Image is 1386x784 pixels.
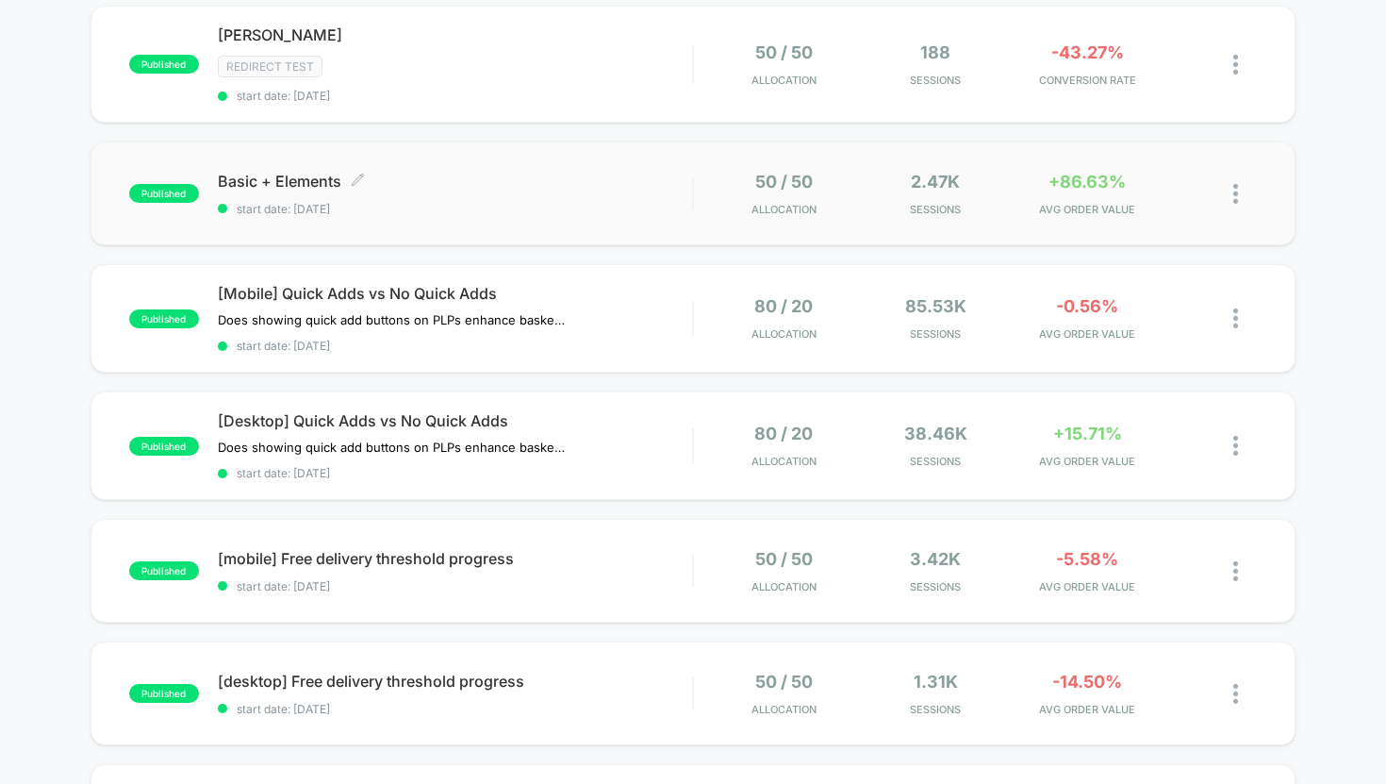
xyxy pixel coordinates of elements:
span: 80 / 20 [754,296,813,316]
span: Does showing quick add buttons on PLPs enhance basket values or conversely compromise CR [218,312,568,327]
span: [Mobile] Quick Adds vs No Quick Adds [218,284,693,303]
span: Sessions [865,74,1007,87]
span: published [129,55,199,74]
span: start date: [DATE] [218,702,693,716]
span: Basic + Elements [218,172,693,191]
span: Sessions [865,703,1007,716]
span: Allocation [751,455,817,468]
span: -0.56% [1056,296,1118,316]
img: close [1233,309,1238,328]
span: published [129,184,199,203]
span: start date: [DATE] [218,579,693,593]
span: 2.47k [911,172,960,192]
img: close [1233,436,1238,456]
span: Sessions [865,455,1007,468]
span: -43.27% [1051,42,1124,62]
span: 188 [920,42,950,62]
span: Does showing quick add buttons on PLPs enhance basket values or conversely compromise CR [218,440,568,455]
img: close [1233,561,1238,581]
span: Allocation [751,327,817,341]
span: CONVERSION RATE [1016,74,1159,87]
span: start date: [DATE] [218,466,693,480]
span: Sessions [865,203,1007,216]
span: Allocation [751,203,817,216]
span: Allocation [751,74,817,87]
span: published [129,309,199,328]
span: start date: [DATE] [218,89,693,103]
span: -14.50% [1052,672,1122,692]
span: [mobile] Free delivery threshold progress [218,549,693,568]
span: +15.71% [1053,424,1122,443]
span: AVG ORDER VALUE [1016,327,1159,341]
span: 80 / 20 [754,424,813,443]
span: +86.63% [1048,172,1126,192]
img: close [1233,684,1238,704]
span: Sessions [865,580,1007,593]
span: published [129,561,199,580]
span: AVG ORDER VALUE [1016,703,1159,716]
span: 85.53k [905,296,966,316]
span: 50 / 50 [755,42,813,62]
span: published [129,684,199,703]
span: 1.31k [914,672,958,692]
span: Allocation [751,703,817,716]
span: 50 / 50 [755,549,813,569]
span: [PERSON_NAME] [218,25,693,44]
span: Sessions [865,327,1007,341]
span: published [129,437,199,456]
span: Redirect Test [218,56,322,77]
span: 50 / 50 [755,172,813,192]
span: 3.42k [910,549,961,569]
span: 38.46k [904,424,967,443]
span: AVG ORDER VALUE [1016,580,1159,593]
span: start date: [DATE] [218,339,693,353]
span: -5.58% [1056,549,1118,569]
span: AVG ORDER VALUE [1016,455,1159,468]
span: Allocation [751,580,817,593]
img: close [1233,55,1238,75]
span: [Desktop] Quick Adds vs No Quick Adds [218,411,693,430]
span: 50 / 50 [755,672,813,692]
span: [desktop] Free delivery threshold progress [218,672,693,691]
img: close [1233,184,1238,204]
span: start date: [DATE] [218,202,693,216]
